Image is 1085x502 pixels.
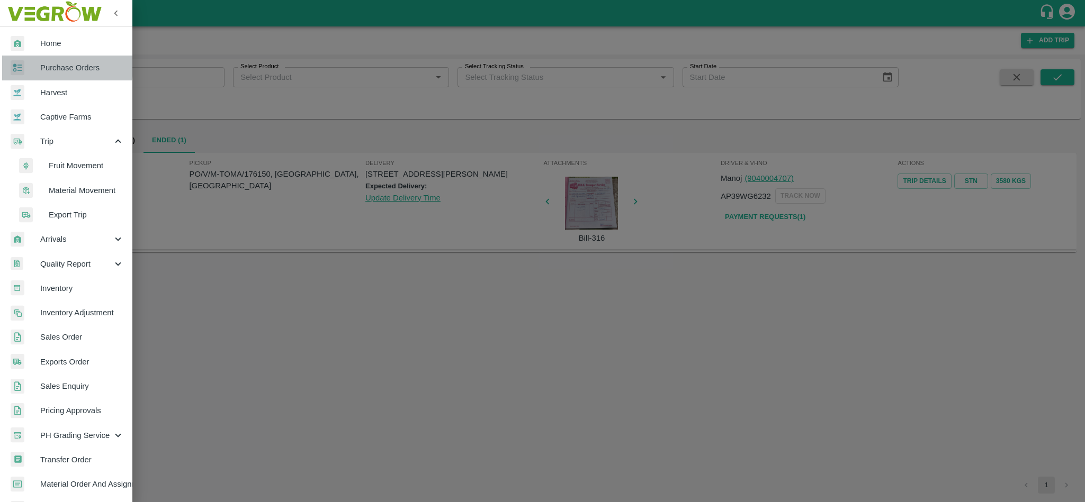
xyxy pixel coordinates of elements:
span: Pricing Approvals [40,405,124,416]
a: fruitFruit Movement [8,153,132,178]
img: fruit [19,158,33,174]
img: qualityReport [11,257,23,270]
img: reciept [11,60,24,76]
span: Exports Order [40,356,124,368]
span: Inventory Adjustment [40,307,124,318]
a: materialMaterial Movement [8,178,132,203]
span: Sales Enquiry [40,380,124,392]
span: Harvest [40,87,124,98]
span: Captive Farms [40,111,124,123]
img: sales [11,403,24,418]
span: Trip [40,135,112,147]
img: whTransfer [11,452,24,467]
img: centralMaterial [11,477,24,492]
img: shipments [11,354,24,369]
img: whArrival [11,36,24,51]
span: Arrivals [40,233,112,245]
span: Inventory [40,282,124,294]
img: sales [11,379,24,394]
span: Transfer Order [40,454,124,466]
img: harvest [11,85,24,101]
img: whInventory [11,280,24,296]
span: Material Order And Assignment [40,478,124,490]
span: Export Trip [49,209,124,221]
img: material [19,182,33,198]
img: delivery [11,134,24,149]
span: Material Movement [49,185,124,196]
span: Sales Order [40,331,124,343]
img: inventory [11,305,24,321]
img: delivery [19,207,33,223]
img: harvest [11,109,24,125]
span: Home [40,38,124,49]
span: Quality Report [40,258,112,270]
span: PH Grading Service [40,430,112,441]
a: deliveryExport Trip [8,203,132,227]
img: whArrival [11,232,24,247]
img: sales [11,330,24,345]
img: whTracker [11,427,24,443]
span: Fruit Movement [49,160,124,171]
span: Purchase Orders [40,62,124,74]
